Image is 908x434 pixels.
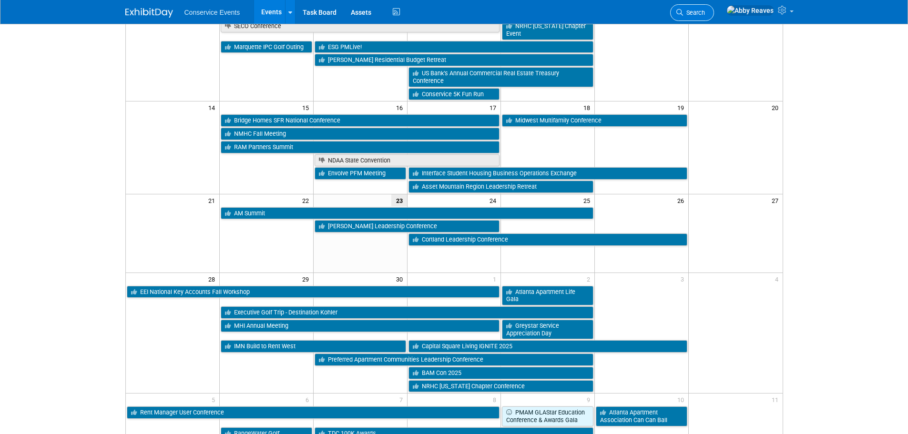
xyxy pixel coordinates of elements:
a: Rent Manager User Conference [127,406,500,419]
img: ExhibitDay [125,8,173,18]
a: Preferred Apartment Communities Leadership Conference [315,353,594,366]
span: Conservice Events [184,9,240,16]
span: 22 [301,194,313,206]
span: 18 [582,101,594,113]
span: 16 [395,101,407,113]
a: NDAA State Convention [315,154,500,167]
a: Interface Student Housing Business Operations Exchange [408,167,688,180]
span: 27 [771,194,783,206]
span: 9 [586,394,594,405]
span: 11 [771,394,783,405]
a: Capital Square Living IGNITE 2025 [408,340,688,353]
span: 26 [676,194,688,206]
a: Midwest Multifamily Conference [502,114,687,127]
span: 15 [301,101,313,113]
a: MHI Annual Meeting [221,320,500,332]
a: Asset Mountain Region Leadership Retreat [408,181,594,193]
a: Executive Golf Trip - Destination Kohler [221,306,593,319]
a: RAM Partners Summit [221,141,500,153]
a: Bridge Homes SFR National Conference [221,114,500,127]
a: US Bank’s Annual Commercial Real Estate Treasury Conference [408,67,594,87]
span: 3 [680,273,688,285]
a: Search [670,4,714,21]
span: 1 [492,273,500,285]
span: 8 [492,394,500,405]
span: 14 [207,101,219,113]
span: 6 [305,394,313,405]
span: 7 [398,394,407,405]
span: 23 [391,194,407,206]
a: EEI National Key Accounts Fall Workshop [127,286,500,298]
span: 10 [676,394,688,405]
span: 28 [207,273,219,285]
a: PMAM GLAStar Education Conference & Awards Gala [502,406,593,426]
span: 25 [582,194,594,206]
a: Atlanta Apartment Life Gala [502,286,593,305]
a: Marquette IPC Golf Outing [221,41,312,53]
a: Cortland Leadership Conference [408,233,688,246]
span: 5 [211,394,219,405]
span: 17 [489,101,500,113]
span: 24 [489,194,500,206]
span: 29 [301,273,313,285]
a: IMN Build to Rent West [221,340,406,353]
a: BAM Con 2025 [408,367,594,379]
a: NRHC [US_STATE] Chapter Event [502,20,593,40]
a: Atlanta Apartment Association Can Can Ball [596,406,687,426]
a: Envolve PFM Meeting [315,167,406,180]
a: Conservice 5K Fun Run [408,88,500,101]
a: Greystar Service Appreciation Day [502,320,593,339]
span: 21 [207,194,219,206]
span: Search [683,9,705,16]
a: NMHC Fall Meeting [221,128,500,140]
a: NRHC [US_STATE] Chapter Conference [408,380,594,393]
a: [PERSON_NAME] Residential Budget Retreat [315,54,594,66]
a: SECO Conference [221,20,500,32]
span: 4 [774,273,783,285]
span: 2 [586,273,594,285]
span: 30 [395,273,407,285]
span: 19 [676,101,688,113]
a: AM Summit [221,207,593,220]
a: ESG PMLive! [315,41,594,53]
span: 20 [771,101,783,113]
img: Abby Reaves [726,5,774,16]
a: [PERSON_NAME] Leadership Conference [315,220,500,232]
